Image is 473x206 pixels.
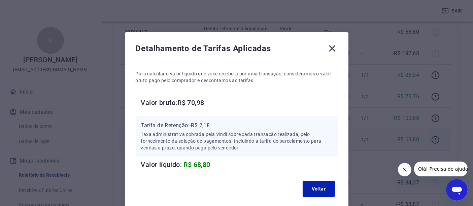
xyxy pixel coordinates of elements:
p: Para calcular o valor líquido que você receberá por uma transação, consideramos o valor bruto pag... [136,70,338,84]
h6: Valor líquido: [141,159,338,170]
button: Voltar [303,181,335,197]
iframe: Mensagem da empresa [414,162,468,176]
div: Detalhamento de Tarifas Aplicadas [136,43,338,57]
iframe: Botão para abrir a janela de mensagens [446,179,468,201]
p: Taxa administrativa cobrada pela Vindi sobre cada transação realizada, pelo fornecimento da soluç... [141,131,332,151]
h6: Valor bruto: R$ 70,98 [141,97,338,108]
span: R$ 68,80 [184,161,210,169]
span: Olá! Precisa de ajuda? [4,5,57,10]
iframe: Fechar mensagem [398,163,411,176]
p: Tarifa de Retenção: -R$ 2,18 [141,122,332,130]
